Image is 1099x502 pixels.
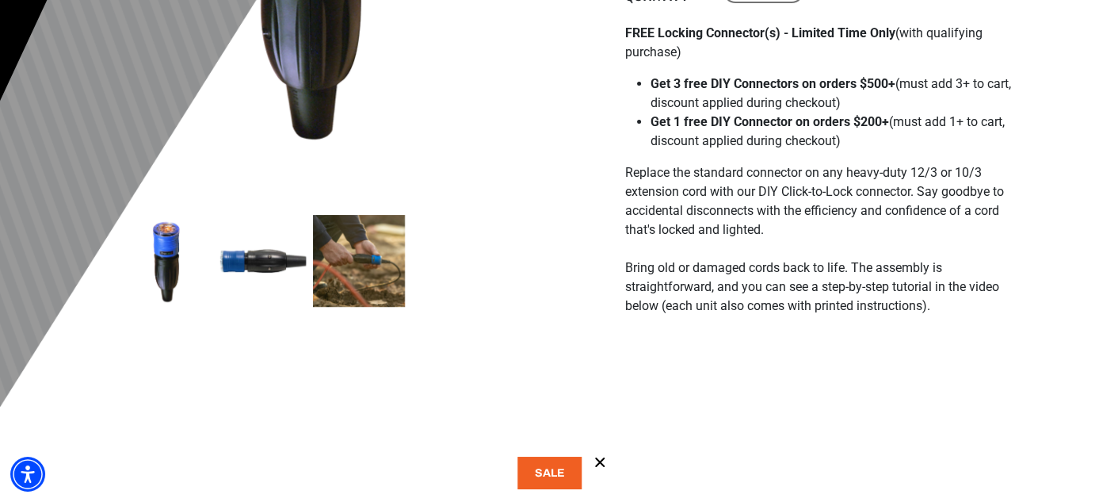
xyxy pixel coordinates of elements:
[651,76,1011,110] span: (must add 3+ to cart, discount applied during checkout)
[625,163,1013,335] p: Replace the standard connector on any heavy-duty 12/3 or 10/3 extension cord with our DIY Click-t...
[625,25,983,59] span: (with qualifying purchase)
[10,457,45,492] div: Accessibility Menu
[651,114,889,129] strong: Get 1 free DIY Connector on orders $200+
[625,25,895,40] strong: FREE Locking Connector(s) - Limited Time Only
[651,114,1005,148] span: (must add 1+ to cart, discount applied during checkout)
[651,76,895,91] strong: Get 3 free DIY Connectors on orders $500+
